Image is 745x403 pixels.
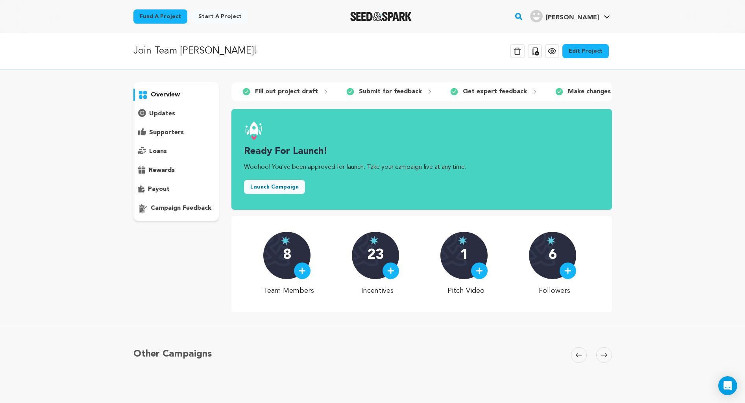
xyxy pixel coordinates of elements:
[359,87,422,96] p: Submit for feedback
[564,267,571,274] img: plus.svg
[149,109,175,118] p: updates
[350,12,412,21] a: Seed&Spark Homepage
[133,44,257,58] p: Join Team [PERSON_NAME]!
[244,163,599,172] p: Woohoo! You’ve been approved for launch. Take your campaign live at any time.
[149,166,175,175] p: rewards
[529,8,612,22] a: Gabriel G.'s Profile
[244,180,305,194] button: Launch Campaign
[263,285,314,296] p: Team Members
[133,183,219,196] button: payout
[440,285,491,296] p: Pitch Video
[529,285,580,296] p: Followers
[476,267,483,274] img: plus.svg
[133,202,219,214] button: campaign feedback
[549,248,557,263] p: 6
[299,267,306,274] img: plus.svg
[718,376,737,395] div: Open Intercom Messenger
[149,128,184,137] p: supporters
[352,285,403,296] p: Incentives
[244,145,599,158] h3: Ready for launch!
[133,107,219,120] button: updates
[530,10,543,22] img: user.png
[148,185,170,194] p: payout
[133,9,187,24] a: Fund a project
[463,87,527,96] p: Get expert feedback
[192,9,248,24] a: Start a project
[133,145,219,158] button: loans
[387,267,394,274] img: plus.svg
[367,248,384,263] p: 23
[529,8,612,25] span: Gabriel G.'s Profile
[133,347,212,361] h5: Other Campaigns
[133,126,219,139] button: supporters
[151,90,180,100] p: overview
[283,248,291,263] p: 8
[546,15,599,21] span: [PERSON_NAME]
[149,147,167,156] p: loans
[255,87,318,96] p: Fill out project draft
[244,122,263,140] img: launch.svg
[530,10,599,22] div: Gabriel G.'s Profile
[350,12,412,21] img: Seed&Spark Logo Dark Mode
[133,164,219,177] button: rewards
[568,87,611,96] p: Make changes
[460,248,468,263] p: 1
[151,203,211,213] p: campaign feedback
[562,44,609,58] a: Edit Project
[133,89,219,101] button: overview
